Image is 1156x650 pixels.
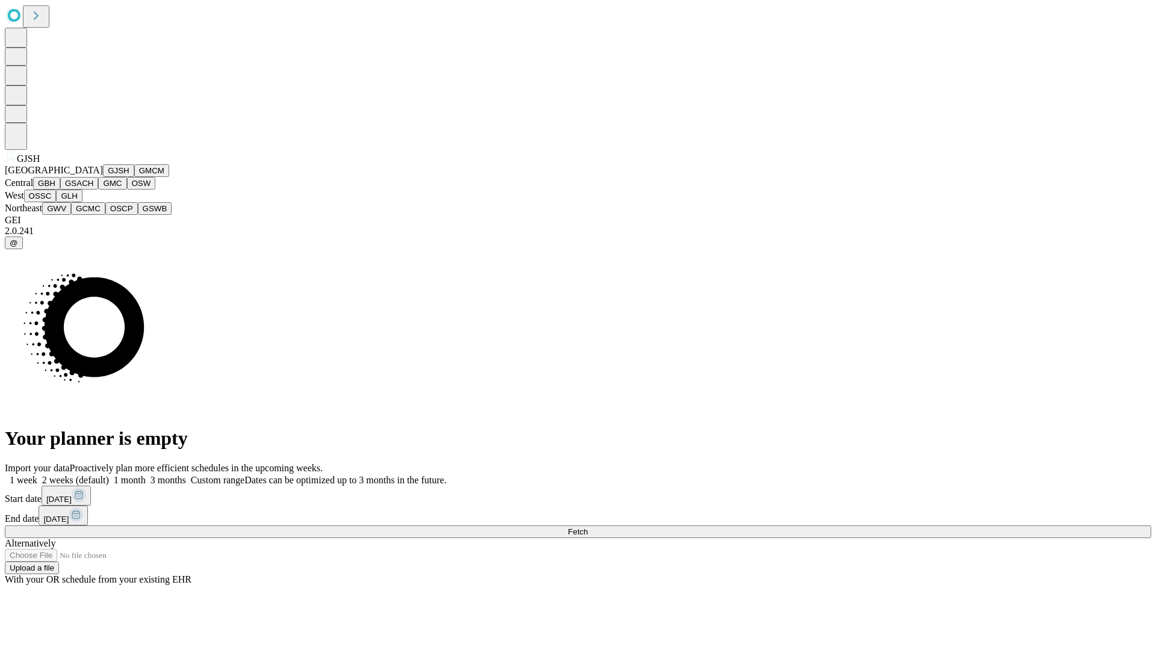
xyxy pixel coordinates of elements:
[5,226,1151,237] div: 2.0.241
[134,164,169,177] button: GMCM
[46,495,72,504] span: [DATE]
[5,215,1151,226] div: GEI
[5,463,70,473] span: Import your data
[10,238,18,247] span: @
[114,475,146,485] span: 1 month
[5,165,103,175] span: [GEOGRAPHIC_DATA]
[33,177,60,190] button: GBH
[17,153,40,164] span: GJSH
[127,177,156,190] button: OSW
[568,527,588,536] span: Fetch
[5,237,23,249] button: @
[151,475,186,485] span: 3 months
[5,525,1151,538] button: Fetch
[5,574,191,584] span: With your OR schedule from your existing EHR
[10,475,37,485] span: 1 week
[70,463,323,473] span: Proactively plan more efficient schedules in the upcoming weeks.
[5,562,59,574] button: Upload a file
[5,203,42,213] span: Northeast
[39,506,88,525] button: [DATE]
[42,202,71,215] button: GWV
[5,486,1151,506] div: Start date
[5,178,33,188] span: Central
[5,190,24,200] span: West
[71,202,105,215] button: GCMC
[5,506,1151,525] div: End date
[103,164,134,177] button: GJSH
[60,177,98,190] button: GSACH
[5,538,55,548] span: Alternatively
[138,202,172,215] button: GSWB
[42,486,91,506] button: [DATE]
[43,515,69,524] span: [DATE]
[56,190,82,202] button: GLH
[5,427,1151,450] h1: Your planner is empty
[24,190,57,202] button: OSSC
[191,475,244,485] span: Custom range
[105,202,138,215] button: OSCP
[42,475,109,485] span: 2 weeks (default)
[244,475,446,485] span: Dates can be optimized up to 3 months in the future.
[98,177,126,190] button: GMC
